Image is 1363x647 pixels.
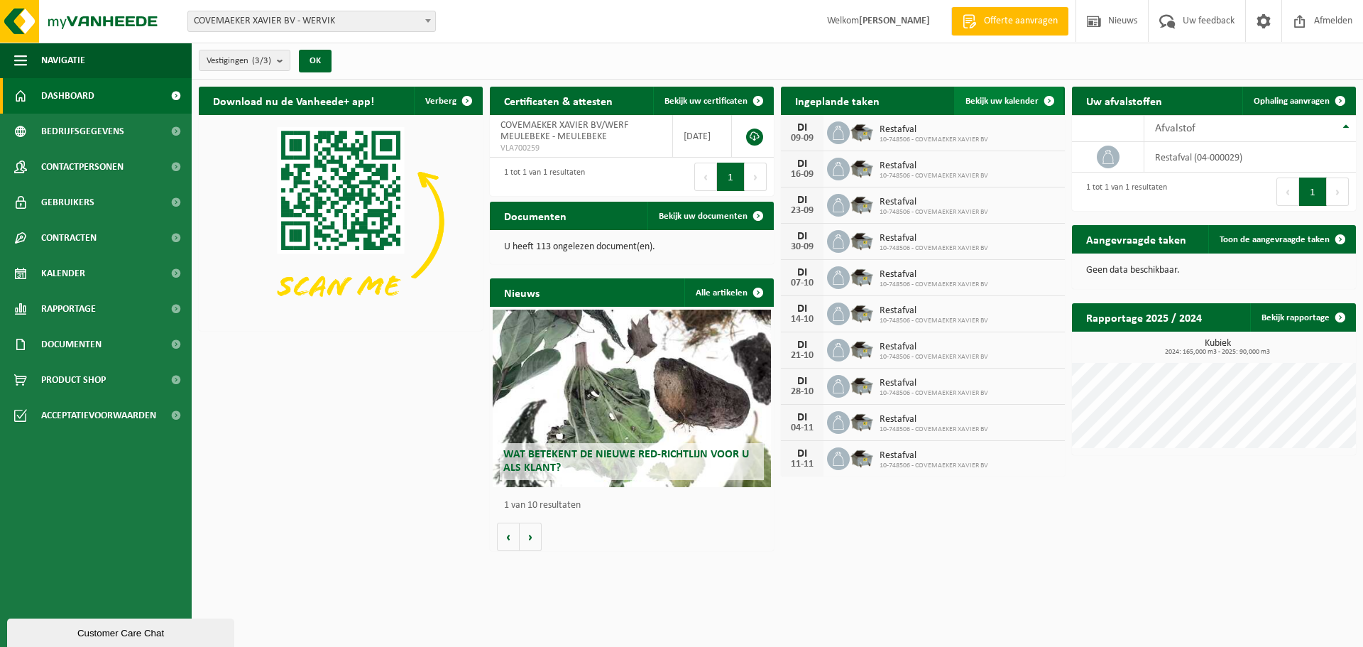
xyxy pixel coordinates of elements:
[1086,266,1342,276] p: Geen data beschikbaar.
[850,300,874,325] img: WB-5000-GAL-GY-01
[252,56,271,65] count: (3/3)
[1276,178,1299,206] button: Previous
[1155,123,1195,134] span: Afvalstof
[1220,235,1330,244] span: Toon de aangevraagde taken
[694,163,717,191] button: Previous
[788,134,816,143] div: 09-09
[880,353,988,361] span: 10-748506 - COVEMAEKER XAVIER BV
[199,87,388,114] h2: Download nu de Vanheede+ app!
[745,163,767,191] button: Next
[299,50,332,72] button: OK
[880,244,988,253] span: 10-748506 - COVEMAEKER XAVIER BV
[41,149,124,185] span: Contactpersonen
[788,242,816,252] div: 30-09
[880,317,988,325] span: 10-748506 - COVEMAEKER XAVIER BV
[673,115,732,158] td: [DATE]
[41,114,124,149] span: Bedrijfsgegevens
[880,124,988,136] span: Restafval
[880,281,988,289] span: 10-748506 - COVEMAEKER XAVIER BV
[1079,176,1167,207] div: 1 tot 1 van 1 resultaten
[684,278,772,307] a: Alle artikelen
[1327,178,1349,206] button: Next
[880,197,988,208] span: Restafval
[788,448,816,460] div: DI
[1242,87,1354,115] a: Ophaling aanvragen
[659,212,748,221] span: Bekijk uw documenten
[781,87,894,114] h2: Ingeplande taken
[954,87,1063,115] a: Bekijk uw kalender
[880,342,988,353] span: Restafval
[647,202,772,230] a: Bekijk uw documenten
[1299,178,1327,206] button: 1
[1144,142,1356,173] td: restafval (04-000029)
[980,14,1061,28] span: Offerte aanvragen
[500,120,628,142] span: COVEMAEKER XAVIER BV/WERF MEULEBEKE - MEULEBEKE
[850,264,874,288] img: WB-5000-GAL-GY-01
[520,523,542,551] button: Volgende
[788,122,816,134] div: DI
[187,11,436,32] span: COVEMAEKER XAVIER BV - WERVIK
[504,501,767,511] p: 1 van 10 resultaten
[1208,225,1354,254] a: Toon de aangevraagde taken
[414,87,481,115] button: Verberg
[41,78,94,114] span: Dashboard
[497,161,585,192] div: 1 tot 1 van 1 resultaten
[7,616,237,647] iframe: chat widget
[717,163,745,191] button: 1
[41,327,102,362] span: Documenten
[199,115,483,328] img: Download de VHEPlus App
[788,267,816,278] div: DI
[497,523,520,551] button: Vorige
[41,43,85,78] span: Navigatie
[207,50,271,72] span: Vestigingen
[850,373,874,397] img: WB-5000-GAL-GY-01
[850,445,874,469] img: WB-5000-GAL-GY-01
[880,414,988,425] span: Restafval
[788,315,816,325] div: 14-10
[199,50,290,71] button: Vestigingen(3/3)
[788,195,816,206] div: DI
[1254,97,1330,106] span: Ophaling aanvragen
[1072,303,1216,331] h2: Rapportage 2025 / 2024
[965,97,1039,106] span: Bekijk uw kalender
[41,291,96,327] span: Rapportage
[41,362,106,398] span: Product Shop
[653,87,772,115] a: Bekijk uw certificaten
[493,310,771,487] a: Wat betekent de nieuwe RED-richtlijn voor u als klant?
[788,460,816,469] div: 11-11
[788,158,816,170] div: DI
[850,192,874,216] img: WB-5000-GAL-GY-01
[850,409,874,433] img: WB-5000-GAL-GY-01
[788,206,816,216] div: 23-09
[500,143,662,154] span: VLA700259
[880,305,988,317] span: Restafval
[503,449,749,474] span: Wat betekent de nieuwe RED-richtlijn voor u als klant?
[788,231,816,242] div: DI
[188,11,435,31] span: COVEMAEKER XAVIER BV - WERVIK
[880,378,988,389] span: Restafval
[850,156,874,180] img: WB-5000-GAL-GY-01
[41,185,94,220] span: Gebruikers
[880,136,988,144] span: 10-748506 - COVEMAEKER XAVIER BV
[1072,87,1176,114] h2: Uw afvalstoffen
[850,337,874,361] img: WB-5000-GAL-GY-01
[859,16,930,26] strong: [PERSON_NAME]
[490,87,627,114] h2: Certificaten & attesten
[1250,303,1354,332] a: Bekijk rapportage
[788,351,816,361] div: 21-10
[490,202,581,229] h2: Documenten
[880,269,988,281] span: Restafval
[1079,339,1356,356] h3: Kubiek
[880,425,988,434] span: 10-748506 - COVEMAEKER XAVIER BV
[788,376,816,387] div: DI
[850,119,874,143] img: WB-5000-GAL-GY-01
[880,161,988,172] span: Restafval
[788,339,816,351] div: DI
[41,256,85,291] span: Kalender
[425,97,456,106] span: Verberg
[880,233,988,244] span: Restafval
[41,220,97,256] span: Contracten
[788,387,816,397] div: 28-10
[788,170,816,180] div: 16-09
